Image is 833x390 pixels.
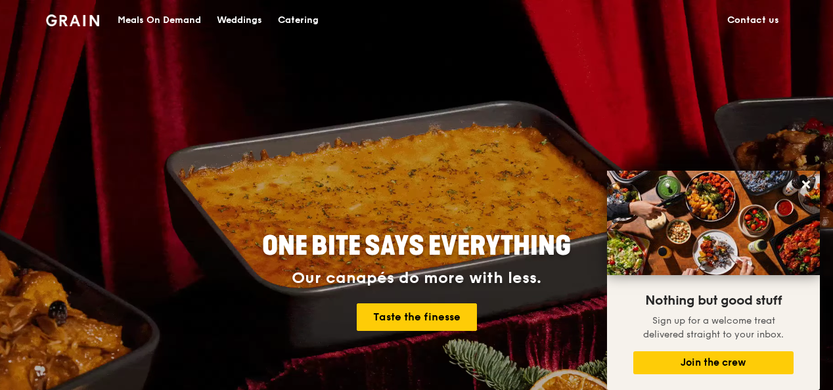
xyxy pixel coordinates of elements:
button: Join the crew [633,351,794,374]
div: Our canapés do more with less. [180,269,653,288]
a: Taste the finesse [357,303,477,331]
span: Sign up for a welcome treat delivered straight to your inbox. [643,315,784,340]
div: Catering [278,1,319,40]
a: Weddings [209,1,270,40]
span: ONE BITE SAYS EVERYTHING [262,230,571,262]
a: Contact us [719,1,787,40]
div: Meals On Demand [118,1,201,40]
button: Close [796,174,817,195]
img: DSC07876-Edit02-Large.jpeg [607,171,820,275]
div: Weddings [217,1,262,40]
img: Grain [46,14,99,26]
span: Nothing but good stuff [645,293,782,309]
a: Catering [270,1,326,40]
